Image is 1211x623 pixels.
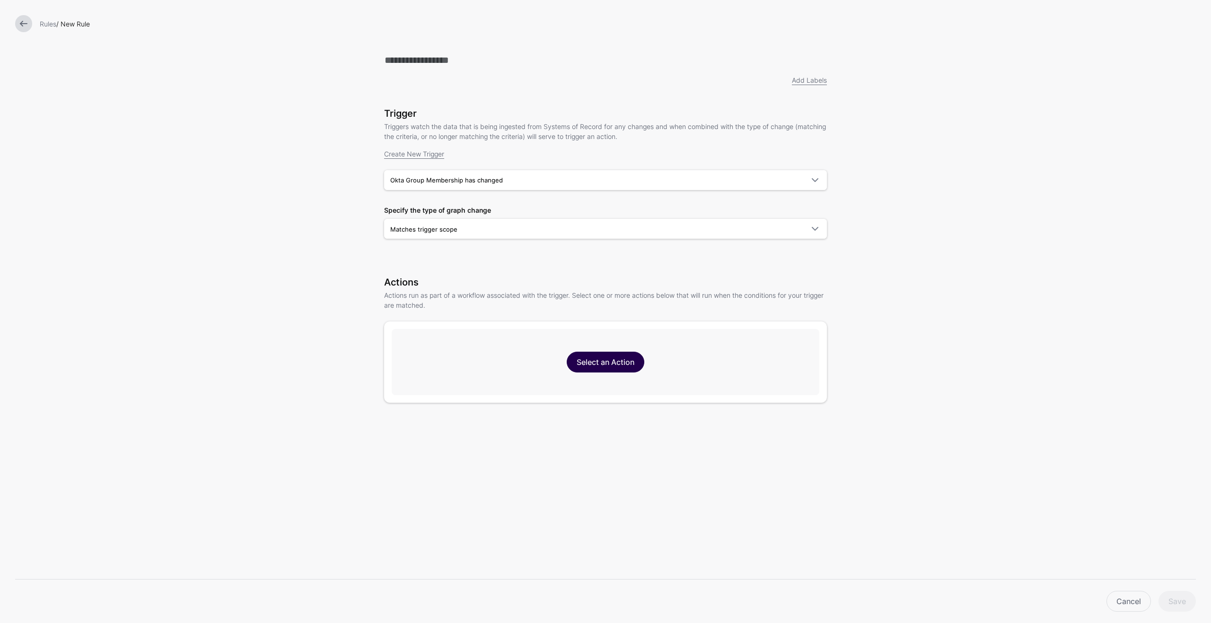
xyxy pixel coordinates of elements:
[384,150,444,158] a: Create New Trigger
[1106,591,1151,612] a: Cancel
[390,176,503,184] span: Okta Group Membership has changed
[567,352,644,372] a: Select an Action
[390,225,457,233] span: Matches trigger scope
[384,277,827,288] h3: Actions
[384,290,827,310] p: Actions run as part of a workflow associated with the trigger. Select one or more actions below t...
[36,19,1200,29] div: / New Rule
[384,121,827,141] p: Triggers watch the data that is being ingested from Systems of Record for any changes and when co...
[384,108,827,119] h3: Trigger
[40,20,56,28] a: Rules
[384,205,491,215] label: Specify the type of graph change
[792,76,827,84] a: Add Labels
